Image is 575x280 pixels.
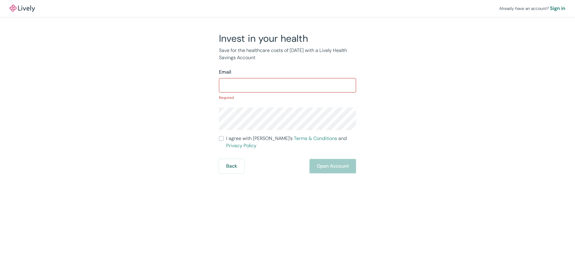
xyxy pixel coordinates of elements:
p: Save for the healthcare costs of [DATE] with a Lively Health Savings Account [219,47,356,61]
p: Required [219,95,356,100]
div: Already have an account? [499,5,565,12]
a: Privacy Policy [226,142,257,149]
span: I agree with [PERSON_NAME]’s and [226,135,356,149]
a: Sign in [550,5,565,12]
label: Email [219,68,231,76]
h2: Invest in your health [219,32,356,44]
img: Lively [10,5,35,12]
a: Terms & Conditions [294,135,337,142]
a: LivelyLively [10,5,35,12]
button: Back [219,159,244,173]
